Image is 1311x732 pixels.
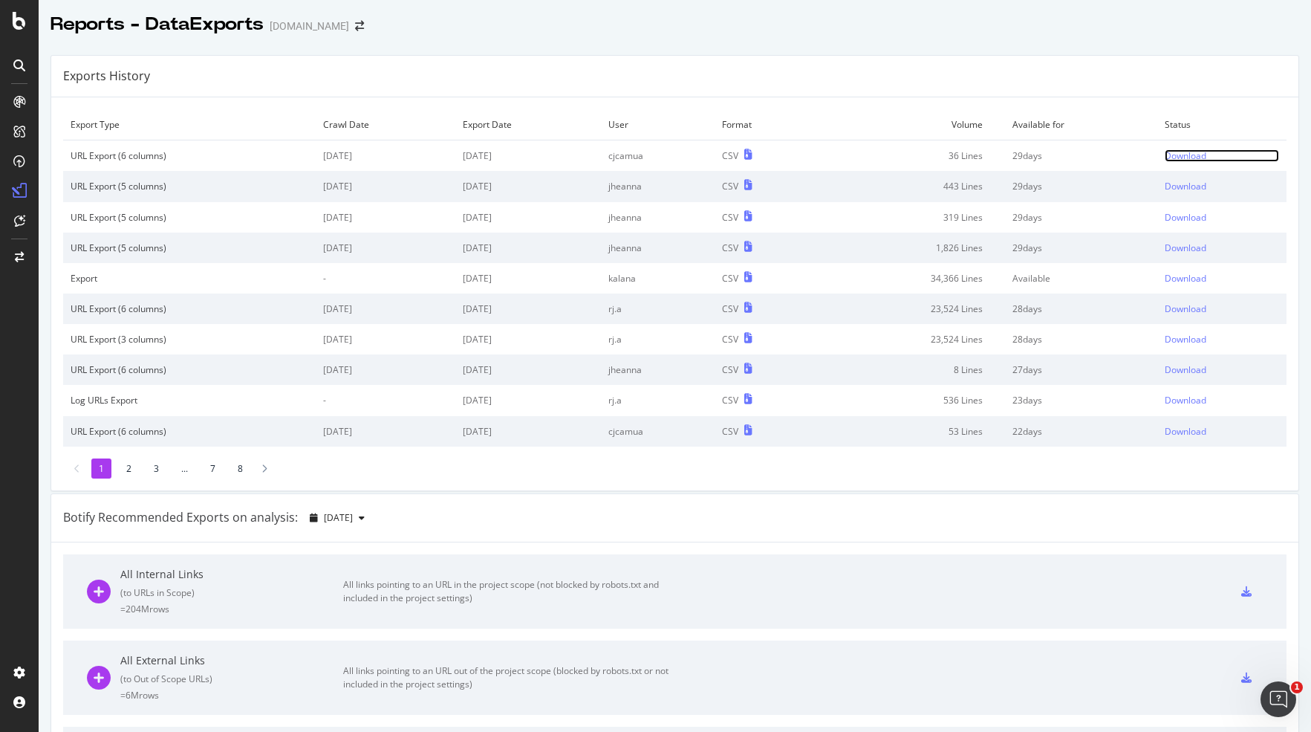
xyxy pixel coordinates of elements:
button: [DATE] [304,506,371,530]
td: cjcamua [601,416,715,447]
td: [DATE] [455,385,601,415]
td: jheanna [601,354,715,385]
li: 2 [119,459,139,479]
span: 2025 Sep. 14th [324,511,353,524]
div: URL Export (6 columns) [71,363,308,376]
td: 1,826 Lines [819,233,1005,263]
td: [DATE] [316,416,455,447]
td: 29 days [1005,202,1158,233]
div: CSV [722,394,738,407]
div: CSV [722,333,738,346]
td: [DATE] [455,324,601,354]
td: Crawl Date [316,109,455,140]
a: Download [1165,425,1279,438]
td: 23 days [1005,385,1158,415]
td: [DATE] [455,171,601,201]
td: Available for [1005,109,1158,140]
li: 1 [91,459,111,479]
a: Download [1165,272,1279,285]
td: jheanna [601,233,715,263]
div: URL Export (5 columns) [71,211,308,224]
td: Format [715,109,818,140]
div: Export [71,272,308,285]
div: Download [1165,242,1206,254]
td: 34,366 Lines [819,263,1005,294]
div: CSV [722,149,738,162]
div: ( to URLs in Scope ) [120,586,343,599]
li: 8 [230,459,250,479]
td: Volume [819,109,1005,140]
div: CSV [722,363,738,376]
div: Exports History [63,68,150,85]
td: 319 Lines [819,202,1005,233]
td: 28 days [1005,324,1158,354]
li: 7 [203,459,223,479]
div: URL Export (6 columns) [71,302,308,315]
div: Download [1165,302,1206,315]
td: 29 days [1005,233,1158,263]
div: Download [1165,180,1206,192]
td: [DATE] [316,294,455,324]
div: Download [1165,425,1206,438]
td: [DATE] [316,140,455,172]
li: 3 [146,459,166,479]
a: Download [1165,242,1279,254]
td: 23,524 Lines [819,324,1005,354]
a: Download [1165,333,1279,346]
td: [DATE] [316,324,455,354]
td: [DATE] [316,202,455,233]
td: 36 Lines [819,140,1005,172]
div: All links pointing to an URL in the project scope (not blocked by robots.txt and included in the ... [343,578,677,605]
a: Download [1165,363,1279,376]
div: Download [1165,394,1206,407]
div: [DOMAIN_NAME] [270,19,349,33]
div: CSV [722,425,738,438]
div: Download [1165,333,1206,346]
div: All Internal Links [120,567,343,582]
td: [DATE] [455,416,601,447]
div: URL Export (6 columns) [71,425,308,438]
td: 27 days [1005,354,1158,385]
div: csv-export [1241,586,1252,597]
td: [DATE] [316,354,455,385]
div: CSV [722,302,738,315]
td: 8 Lines [819,354,1005,385]
td: [DATE] [455,294,601,324]
div: = 204M rows [120,603,343,615]
div: = 6M rows [120,689,343,702]
div: arrow-right-arrow-left [355,21,364,31]
div: All links pointing to an URL out of the project scope (blocked by robots.txt or not included in t... [343,664,677,691]
div: All External Links [120,653,343,668]
div: csv-export [1241,673,1252,683]
div: URL Export (5 columns) [71,242,308,254]
td: jheanna [601,202,715,233]
a: Download [1165,302,1279,315]
a: Download [1165,211,1279,224]
td: 29 days [1005,140,1158,172]
td: rj.a [601,294,715,324]
div: URL Export (5 columns) [71,180,308,192]
span: 1 [1291,681,1303,693]
a: Download [1165,394,1279,407]
td: [DATE] [316,233,455,263]
div: CSV [722,180,738,192]
td: [DATE] [455,354,601,385]
td: User [601,109,715,140]
td: [DATE] [316,171,455,201]
div: URL Export (6 columns) [71,149,308,162]
div: ( to Out of Scope URLs ) [120,673,343,685]
td: 53 Lines [819,416,1005,447]
div: Log URLs Export [71,394,308,407]
td: [DATE] [455,233,601,263]
a: Download [1165,180,1279,192]
td: rj.a [601,324,715,354]
td: 23,524 Lines [819,294,1005,324]
div: Download [1165,272,1206,285]
td: 22 days [1005,416,1158,447]
td: Export Date [455,109,601,140]
div: CSV [722,242,738,254]
div: Available [1012,272,1151,285]
td: 28 days [1005,294,1158,324]
td: cjcamua [601,140,715,172]
div: URL Export (3 columns) [71,333,308,346]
